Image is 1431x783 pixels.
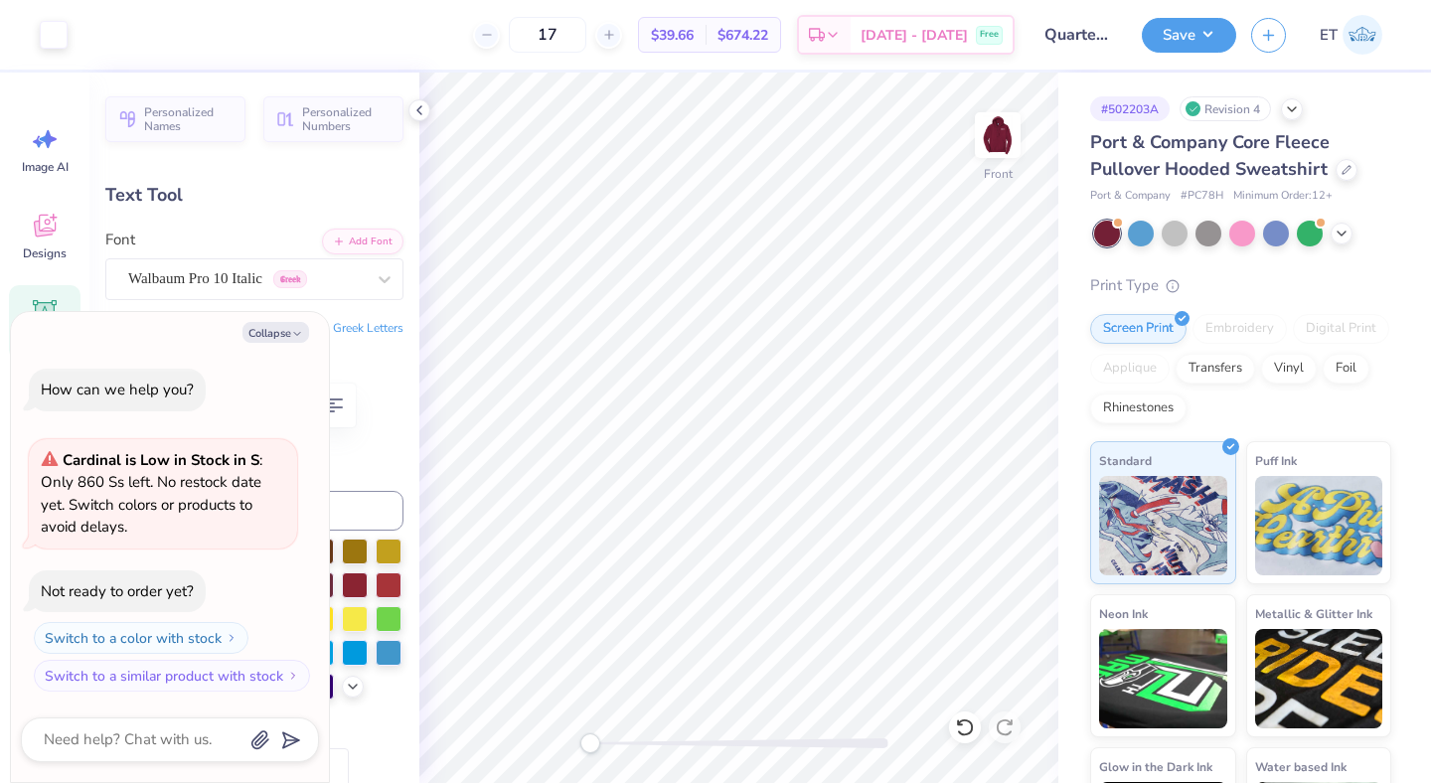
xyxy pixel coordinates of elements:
[1255,603,1372,624] span: Metallic & Glitter Ink
[1293,314,1389,344] div: Digital Print
[1323,354,1369,384] div: Foil
[1255,629,1383,728] img: Metallic & Glitter Ink
[1090,314,1187,344] div: Screen Print
[1343,15,1382,55] img: Elaina Thomas
[1090,188,1171,205] span: Port & Company
[717,25,768,46] span: $674.22
[1142,18,1236,53] button: Save
[580,733,600,753] div: Accessibility label
[279,320,403,336] button: Switch to Greek Letters
[302,105,392,133] span: Personalized Numbers
[41,380,194,399] div: How can we help you?
[1090,130,1330,181] span: Port & Company Core Fleece Pullover Hooded Sweatshirt
[322,229,403,254] button: Add Font
[1090,354,1170,384] div: Applique
[1192,314,1287,344] div: Embroidery
[861,25,968,46] span: [DATE] - [DATE]
[22,159,69,175] span: Image AI
[1311,15,1391,55] a: ET
[1176,354,1255,384] div: Transfers
[1090,96,1170,121] div: # 502203A
[34,622,248,654] button: Switch to a color with stock
[34,660,310,692] button: Switch to a similar product with stock
[1090,393,1187,423] div: Rhinestones
[1099,603,1148,624] span: Neon Ink
[41,581,194,601] div: Not ready to order yet?
[1099,629,1227,728] img: Neon Ink
[984,165,1013,183] div: Front
[242,322,309,343] button: Collapse
[23,245,67,261] span: Designs
[1261,354,1317,384] div: Vinyl
[1255,756,1347,777] span: Water based Ink
[1255,450,1297,471] span: Puff Ink
[509,17,586,53] input: – –
[651,25,694,46] span: $39.66
[105,96,245,142] button: Personalized Names
[1099,476,1227,575] img: Standard
[287,670,299,682] img: Switch to a similar product with stock
[1030,15,1127,55] input: Untitled Design
[144,105,234,133] span: Personalized Names
[1255,476,1383,575] img: Puff Ink
[1090,274,1391,297] div: Print Type
[1099,756,1212,777] span: Glow in the Dark Ink
[105,229,135,251] label: Font
[63,450,259,470] strong: Cardinal is Low in Stock in S
[1181,188,1223,205] span: # PC78H
[1320,24,1338,47] span: ET
[226,632,238,644] img: Switch to a color with stock
[978,115,1018,155] img: Front
[1099,450,1152,471] span: Standard
[263,96,403,142] button: Personalized Numbers
[1233,188,1333,205] span: Minimum Order: 12 +
[980,28,999,42] span: Free
[41,450,262,538] span: : Only 860 Ss left. No restock date yet. Switch colors or products to avoid delays.
[105,182,403,209] div: Text Tool
[1180,96,1271,121] div: Revision 4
